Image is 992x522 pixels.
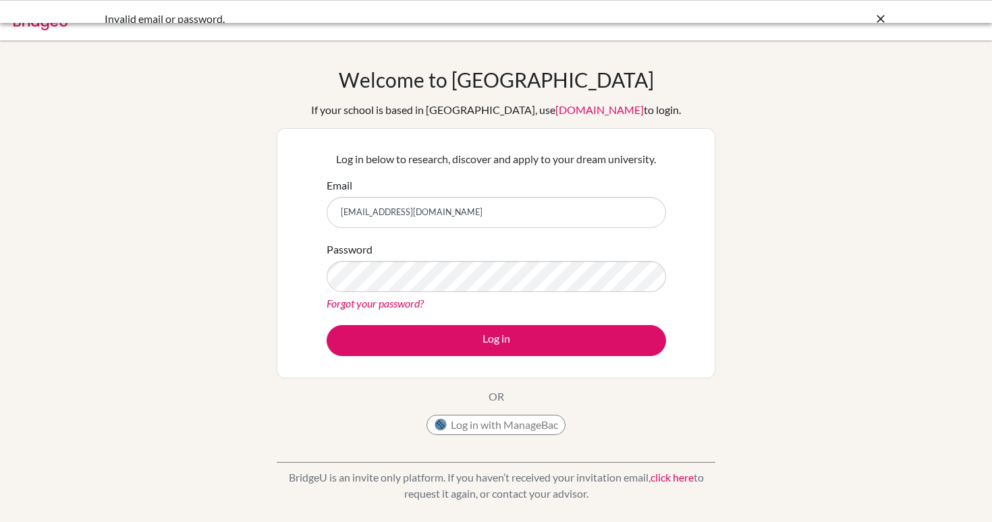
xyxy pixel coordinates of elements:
[339,67,654,92] h1: Welcome to [GEOGRAPHIC_DATA]
[105,11,685,27] div: Invalid email or password.
[311,102,681,118] div: If your school is based in [GEOGRAPHIC_DATA], use to login.
[426,415,566,435] button: Log in with ManageBac
[327,177,352,194] label: Email
[489,388,504,405] p: OR
[327,297,424,310] a: Forgot your password?
[327,325,666,356] button: Log in
[327,151,666,167] p: Log in below to research, discover and apply to your dream university.
[327,241,373,258] label: Password
[651,471,694,484] a: click here
[555,103,644,116] a: [DOMAIN_NAME]
[277,469,715,502] p: BridgeU is an invite only platform. If you haven’t received your invitation email, to request it ...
